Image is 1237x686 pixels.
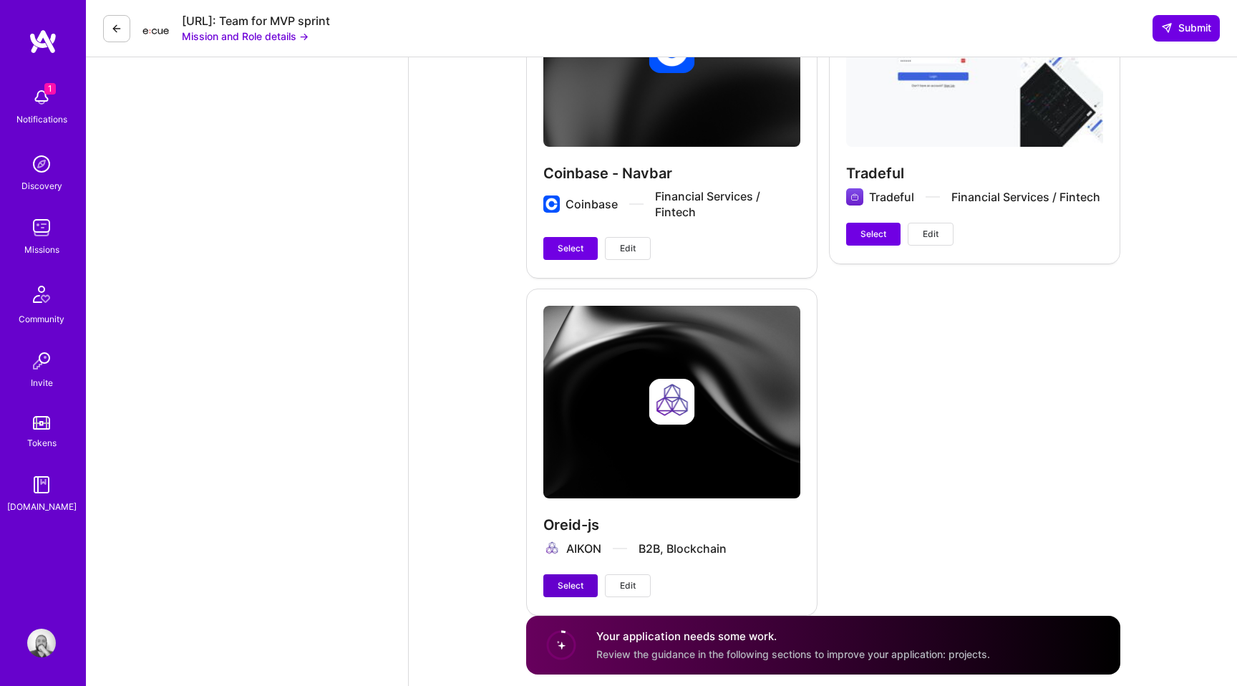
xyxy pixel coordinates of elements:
[596,629,990,644] h4: Your application needs some work.
[605,237,651,260] button: Edit
[543,237,598,260] button: Select
[620,579,636,592] span: Edit
[27,150,56,178] img: discovery
[21,178,62,193] div: Discovery
[596,648,990,660] span: Review the guidance in the following sections to improve your application: projects.
[860,228,886,241] span: Select
[24,277,59,311] img: Community
[24,242,59,257] div: Missions
[111,23,122,34] i: icon LeftArrowDark
[620,242,636,255] span: Edit
[923,228,938,241] span: Edit
[846,223,901,246] button: Select
[19,311,64,327] div: Community
[27,629,56,657] img: User Avatar
[27,435,57,450] div: Tokens
[1161,21,1211,35] span: Submit
[29,29,57,54] img: logo
[27,347,56,375] img: Invite
[27,213,56,242] img: teamwork
[7,499,77,514] div: [DOMAIN_NAME]
[33,416,50,430] img: tokens
[44,83,56,95] span: 1
[908,223,954,246] button: Edit
[605,574,651,597] button: Edit
[1161,22,1173,34] i: icon SendLight
[24,629,59,657] a: User Avatar
[27,83,56,112] img: bell
[558,242,583,255] span: Select
[142,18,170,39] img: Company Logo
[182,14,330,29] div: [URL]: Team for MVP sprint
[16,112,67,127] div: Notifications
[31,375,53,390] div: Invite
[543,574,598,597] button: Select
[182,29,309,44] button: Mission and Role details →
[558,579,583,592] span: Select
[1153,15,1220,41] button: Submit
[27,470,56,499] img: guide book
